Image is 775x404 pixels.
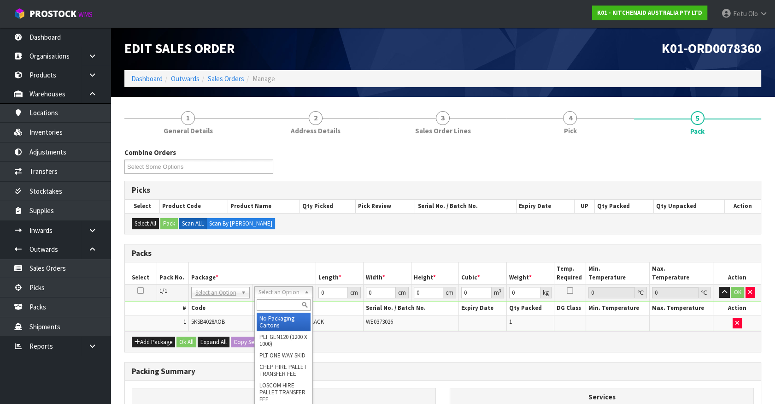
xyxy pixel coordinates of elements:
[309,111,323,125] span: 2
[157,262,188,284] th: Pack No.
[443,287,456,298] div: cm
[364,262,411,284] th: Width
[575,200,595,213] th: UP
[348,287,361,298] div: cm
[252,74,275,83] span: Manage
[291,126,341,136] span: Address Details
[132,186,754,195] h3: Picks
[748,9,758,18] span: Olo
[231,337,271,348] button: Copy Selected
[124,148,176,157] label: Combine Orders
[699,287,710,298] div: ℃
[176,337,196,348] button: Ok All
[517,200,575,213] th: Expiry Date
[691,111,705,125] span: 5
[635,287,647,298] div: ℃
[160,218,178,229] button: Pack
[436,111,450,125] span: 3
[257,361,311,380] li: CHEP HIRE PALLET TRANSFER FEE
[733,9,747,18] span: Fetu
[713,302,761,315] th: Action
[132,337,175,348] button: Add Package
[132,367,754,376] h3: Packing Summary
[415,126,471,136] span: Sales Order Lines
[132,218,159,229] button: Select All
[125,302,188,315] th: #
[299,200,355,213] th: Qty Picked
[366,318,393,326] span: WE0373026
[316,262,364,284] th: Length
[257,331,311,350] li: PLT GEN120 (1200 X 1000)
[499,288,501,294] sup: 3
[690,126,705,136] span: Pack
[258,287,300,298] span: Select an Option
[124,40,235,57] span: Edit Sales Order
[78,10,93,19] small: WMS
[356,200,415,213] th: Pick Review
[713,262,761,284] th: Action
[540,287,552,298] div: kg
[181,111,195,125] span: 1
[252,302,364,315] th: Name
[125,200,160,213] th: Select
[411,262,459,284] th: Height
[492,287,504,298] div: m
[509,318,512,326] span: 1
[396,287,409,298] div: cm
[415,200,517,213] th: Serial No. / Batch No.
[554,262,586,284] th: Temp. Required
[586,262,650,284] th: Min. Temperature
[592,6,707,20] a: K01 - KITCHENAID AUSTRALIA PTY LTD
[564,126,576,136] span: Pick
[650,262,713,284] th: Max. Temperature
[586,302,650,315] th: Min. Temperature
[459,262,507,284] th: Cubic
[198,337,229,348] button: Expand All
[159,287,167,295] span: 1/1
[257,313,311,331] li: No Packaging Cartons
[228,200,299,213] th: Product Name
[563,111,577,125] span: 4
[160,200,228,213] th: Product Code
[731,287,744,298] button: OK
[164,126,213,136] span: General Details
[208,74,244,83] a: Sales Orders
[183,318,186,326] span: 1
[188,262,316,284] th: Package
[132,249,754,258] h3: Packs
[364,302,459,315] th: Serial No. / Batch No.
[662,40,761,57] span: K01-ORD0078360
[597,9,702,17] strong: K01 - KITCHENAID AUSTRALIA PTY LTD
[131,74,163,83] a: Dashboard
[188,302,252,315] th: Code
[179,218,207,229] label: Scan ALL
[171,74,200,83] a: Outwards
[125,262,157,284] th: Select
[206,218,275,229] label: Scan By [PERSON_NAME]
[200,338,227,346] span: Expand All
[191,318,225,326] span: 5KSB4028AOB
[29,8,76,20] span: ProStock
[14,8,25,19] img: cube-alt.png
[195,287,237,298] span: Select an Option
[724,200,761,213] th: Action
[653,200,724,213] th: Qty Unpacked
[650,302,713,315] th: Max. Temperature
[554,302,586,315] th: DG Class
[506,302,554,315] th: Qty Packed
[459,302,507,315] th: Expiry Date
[257,350,311,361] li: PLT ONE WAY SKID
[255,318,324,326] span: K400 BLENDER ONYX BLACK
[506,262,554,284] th: Weight
[594,200,653,213] th: Qty Packed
